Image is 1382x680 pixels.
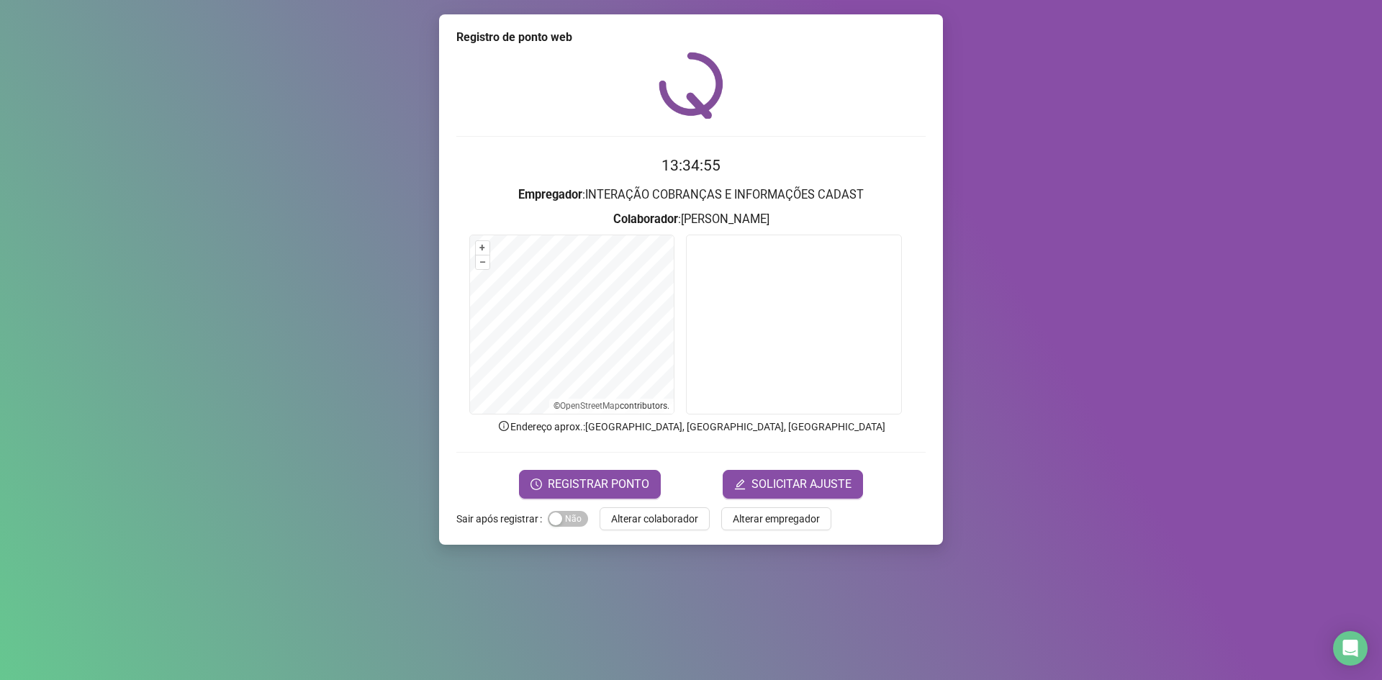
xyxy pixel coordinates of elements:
[661,157,721,174] time: 13:34:55
[456,186,926,204] h3: : INTERAÇÃO COBRANÇAS E INFORMAÇÕES CADAST
[456,210,926,229] h3: : [PERSON_NAME]
[733,511,820,527] span: Alterar empregador
[548,476,649,493] span: REGISTRAR PONTO
[518,188,582,201] strong: Empregador
[613,212,678,226] strong: Colaborador
[560,401,620,411] a: OpenStreetMap
[530,479,542,490] span: clock-circle
[456,419,926,435] p: Endereço aprox. : [GEOGRAPHIC_DATA], [GEOGRAPHIC_DATA], [GEOGRAPHIC_DATA]
[554,401,669,411] li: © contributors.
[456,29,926,46] div: Registro de ponto web
[476,255,489,269] button: –
[476,241,489,255] button: +
[1333,631,1368,666] div: Open Intercom Messenger
[497,420,510,432] span: info-circle
[519,470,661,499] button: REGISTRAR PONTO
[611,511,698,527] span: Alterar colaborador
[734,479,746,490] span: edit
[456,507,548,530] label: Sair após registrar
[751,476,852,493] span: SOLICITAR AJUSTE
[723,470,863,499] button: editSOLICITAR AJUSTE
[659,52,723,119] img: QRPoint
[600,507,710,530] button: Alterar colaborador
[721,507,831,530] button: Alterar empregador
